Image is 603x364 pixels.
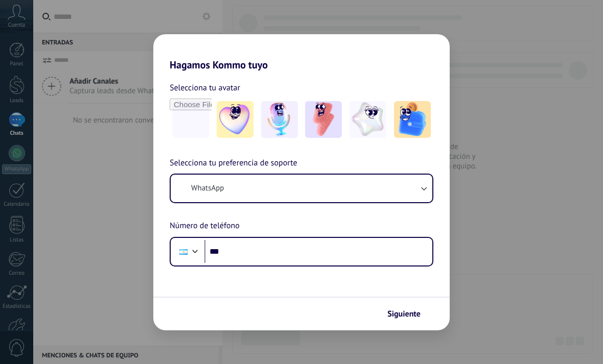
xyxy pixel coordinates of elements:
[153,34,450,71] h2: Hagamos Kommo tuyo
[171,175,432,202] button: WhatsApp
[174,241,193,262] div: Argentina: + 54
[170,81,240,94] span: Selecciona tu avatar
[261,101,298,138] img: -2.jpeg
[394,101,431,138] img: -5.jpeg
[191,183,224,193] span: WhatsApp
[387,310,421,318] span: Siguiente
[350,101,386,138] img: -4.jpeg
[217,101,253,138] img: -1.jpeg
[305,101,342,138] img: -3.jpeg
[170,157,297,170] span: Selecciona tu preferencia de soporte
[170,220,240,233] span: Número de teléfono
[383,305,434,323] button: Siguiente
